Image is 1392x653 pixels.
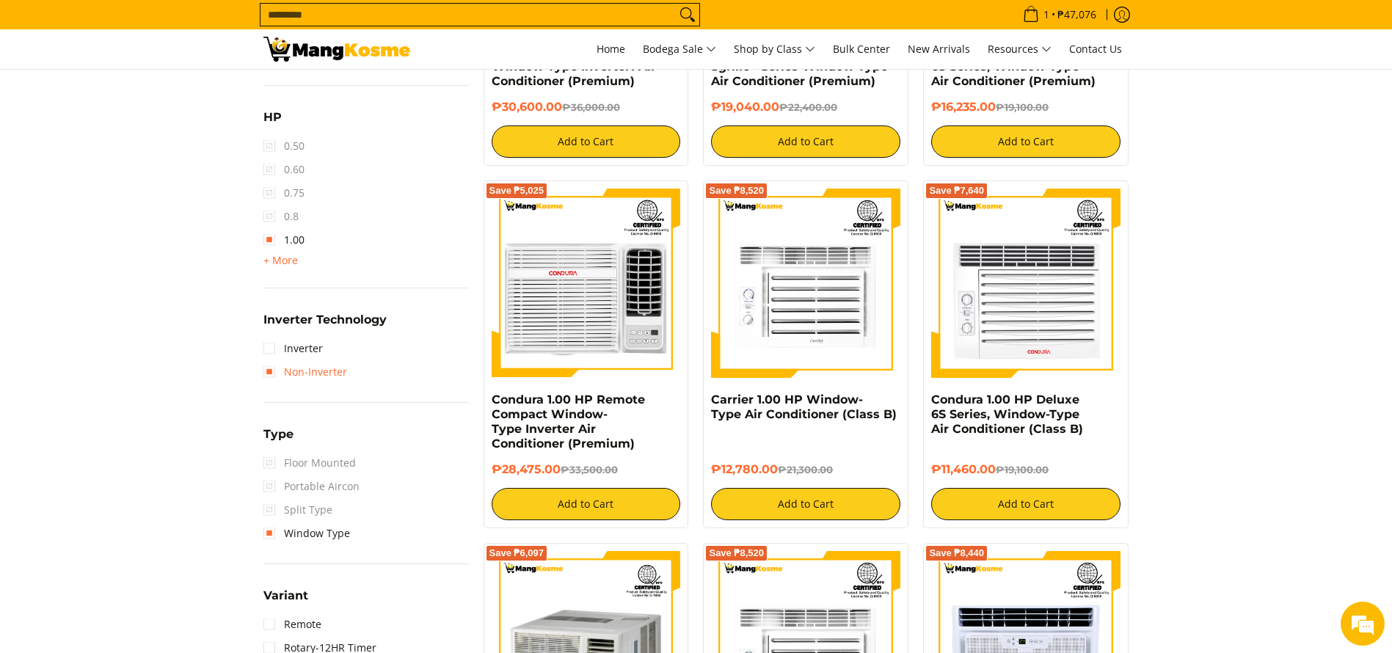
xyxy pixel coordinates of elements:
[643,40,716,59] span: Bodega Sale
[711,125,900,158] button: Add to Cart
[1055,10,1098,20] span: ₱47,076
[996,464,1049,475] del: ₱19,100.00
[263,498,332,522] span: Split Type
[492,125,681,158] button: Add to Cart
[263,112,282,123] span: HP
[263,428,294,451] summary: Open
[931,488,1120,520] button: Add to Cart
[263,37,410,62] img: Bodega Sale Aircon l Mang Kosme: Home Appliances Warehouse Sale Window Type
[931,100,1120,114] h6: ₱16,235.00
[492,45,656,88] a: Condura 1.00 HP Remote Window-Type Inverter1 Air Conditioner (Premium)
[263,314,387,326] span: Inverter Technology
[263,134,305,158] span: 0.50
[734,40,815,59] span: Shop by Class
[988,40,1052,59] span: Resources
[492,462,681,477] h6: ₱28,475.00
[263,158,305,181] span: 0.60
[263,255,298,266] span: + More
[562,101,620,113] del: ₱36,000.00
[635,29,724,69] a: Bodega Sale
[263,314,387,337] summary: Open
[929,549,984,558] span: Save ₱8,440
[931,462,1120,477] h6: ₱11,460.00
[1069,42,1122,56] span: Contact Us
[489,549,544,558] span: Save ₱6,097
[996,101,1049,113] del: ₱19,100.00
[711,45,888,88] a: Condura 1.00 HP Remote Sgrille+ Series Window-Type Air Conditioner (Premium)
[492,100,681,114] h6: ₱30,600.00
[709,186,764,195] span: Save ₱8,520
[711,393,897,421] a: Carrier 1.00 HP Window-Type Air Conditioner (Class B)
[826,29,897,69] a: Bulk Center
[980,29,1059,69] a: Resources
[263,112,282,134] summary: Open
[263,590,308,602] span: Variant
[263,181,305,205] span: 0.75
[726,29,823,69] a: Shop by Class
[263,205,299,228] span: 0.8
[778,464,833,475] del: ₱21,300.00
[908,42,970,56] span: New Arrivals
[931,189,1120,378] img: Condura 1.00 HP Deluxe 6S Series, Window-Type Air Conditioner (Class B)
[1019,7,1101,23] span: •
[492,393,645,450] a: Condura 1.00 HP Remote Compact Window-Type Inverter Air Conditioner (Premium)
[263,590,308,613] summary: Open
[900,29,977,69] a: New Arrivals
[425,29,1129,69] nav: Main Menu
[709,549,764,558] span: Save ₱8,520
[711,189,900,378] img: Carrier 1.00 HP Window-Type Air Conditioner (Class B)
[263,228,305,252] a: 1.00
[931,45,1096,88] a: Condura 1.00 HP Deluxe 6S Series, Window-Type Air Conditioner (Premium)
[263,475,360,498] span: Portable Aircon
[931,393,1083,436] a: Condura 1.00 HP Deluxe 6S Series, Window-Type Air Conditioner (Class B)
[492,488,681,520] button: Add to Cart
[561,464,618,475] del: ₱33,500.00
[263,451,356,475] span: Floor Mounted
[263,252,298,269] summary: Open
[1041,10,1052,20] span: 1
[263,360,347,384] a: Non-Inverter
[711,100,900,114] h6: ₱19,040.00
[931,125,1120,158] button: Add to Cart
[711,488,900,520] button: Add to Cart
[711,462,900,477] h6: ₱12,780.00
[492,189,681,378] img: Condura 1.00 HP Remote Compact Window-Type Inverter Air Conditioner (Premium)
[589,29,633,69] a: Home
[263,613,321,636] a: Remote
[676,4,699,26] button: Search
[489,186,544,195] span: Save ₱5,025
[929,186,984,195] span: Save ₱7,640
[779,101,837,113] del: ₱22,400.00
[597,42,625,56] span: Home
[263,522,350,545] a: Window Type
[833,42,890,56] span: Bulk Center
[263,428,294,440] span: Type
[1062,29,1129,69] a: Contact Us
[263,337,323,360] a: Inverter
